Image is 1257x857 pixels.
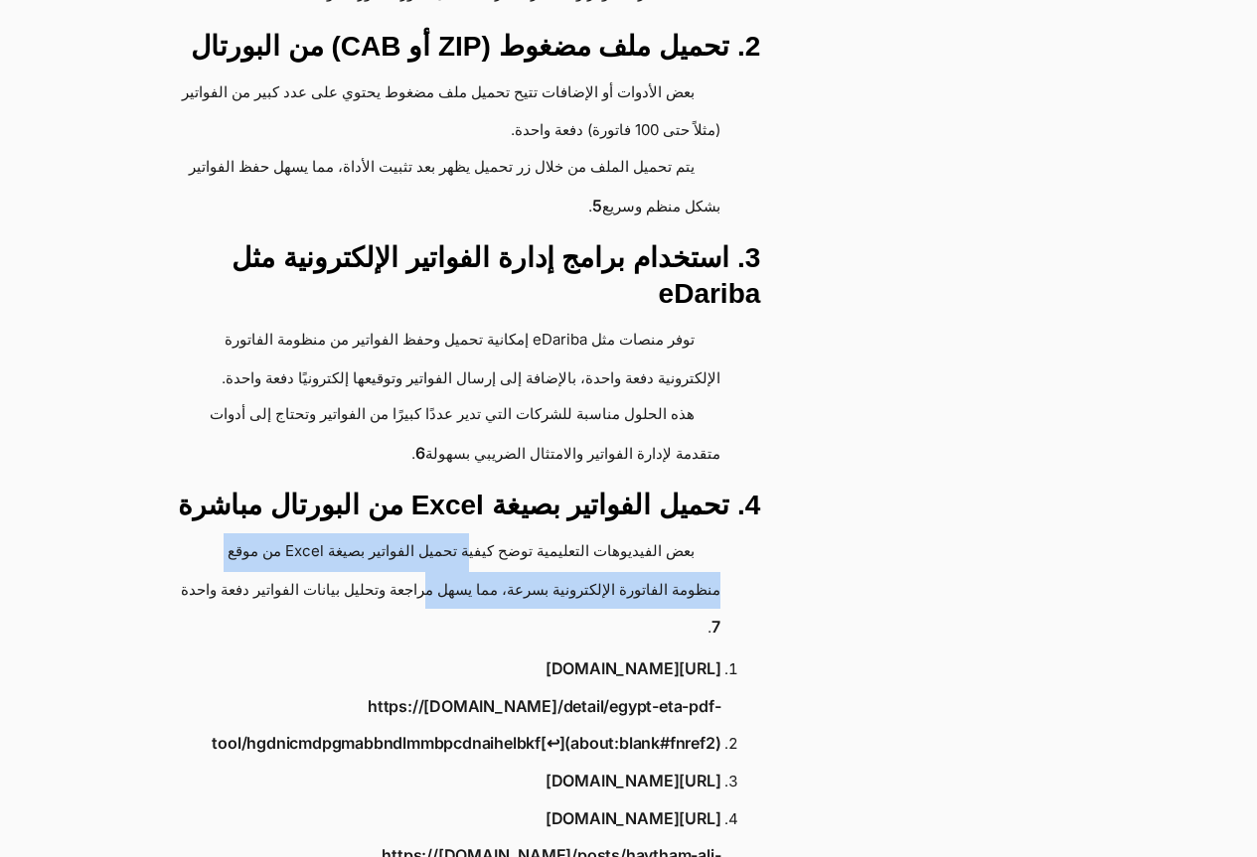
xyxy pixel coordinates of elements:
h3: 4. تحميل الفواتير بصيغة Excel من البورتال مباشرة [141,488,760,523]
li: هذه الحلول مناسبة للشركات التي تدير عددًا كبيرًا من الفواتير وتحتاج إلى أدوات متقدمة لإدارة الفوا... [161,396,720,473]
a: [URL][DOMAIN_NAME] [546,800,720,837]
li: يتم تحميل الملف من خلال زر تحميل يظهر بعد تثبيت الأداة، مما يسهل حفظ الفواتير بشكل منظم وسريع . [161,149,720,225]
li: بعض الفيديوهات التعليمية توضح كيفية تحميل الفواتير بصيغة Excel من موقع منظومة الفاتورة الإلكتروني... [161,533,720,645]
a: 5 [592,188,602,224]
a: 6 [415,435,425,472]
h3: 3. استخدام برامج إدارة الفواتير الإلكترونية مثل eDariba [141,240,760,312]
a: [URL][DOMAIN_NAME] [546,763,720,799]
li: بعض الأدوات أو الإضافات تتيح تحميل ملف مضغوط يحتوي على عدد كبير من الفواتير (مثلاً حتى 100 فاتورة... [161,74,720,150]
a: https://[DOMAIN_NAME]/detail/egypt-eta-pdf-tool/hgdnicmdpgmabbndlmmbpcdnaihelbkf[↩︎](about:blank#... [178,688,720,762]
li: توفر منصات مثل eDariba إمكانية تحميل وحفظ الفواتير من منظومة الفاتورة الإلكترونية دفعة واحدة، بال... [161,322,720,397]
h3: 2. تحميل ملف مضغوط (ZIP أو CAB) من البورتال [141,29,760,65]
a: [URL][DOMAIN_NAME] [546,650,720,687]
a: 7 [711,609,720,645]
